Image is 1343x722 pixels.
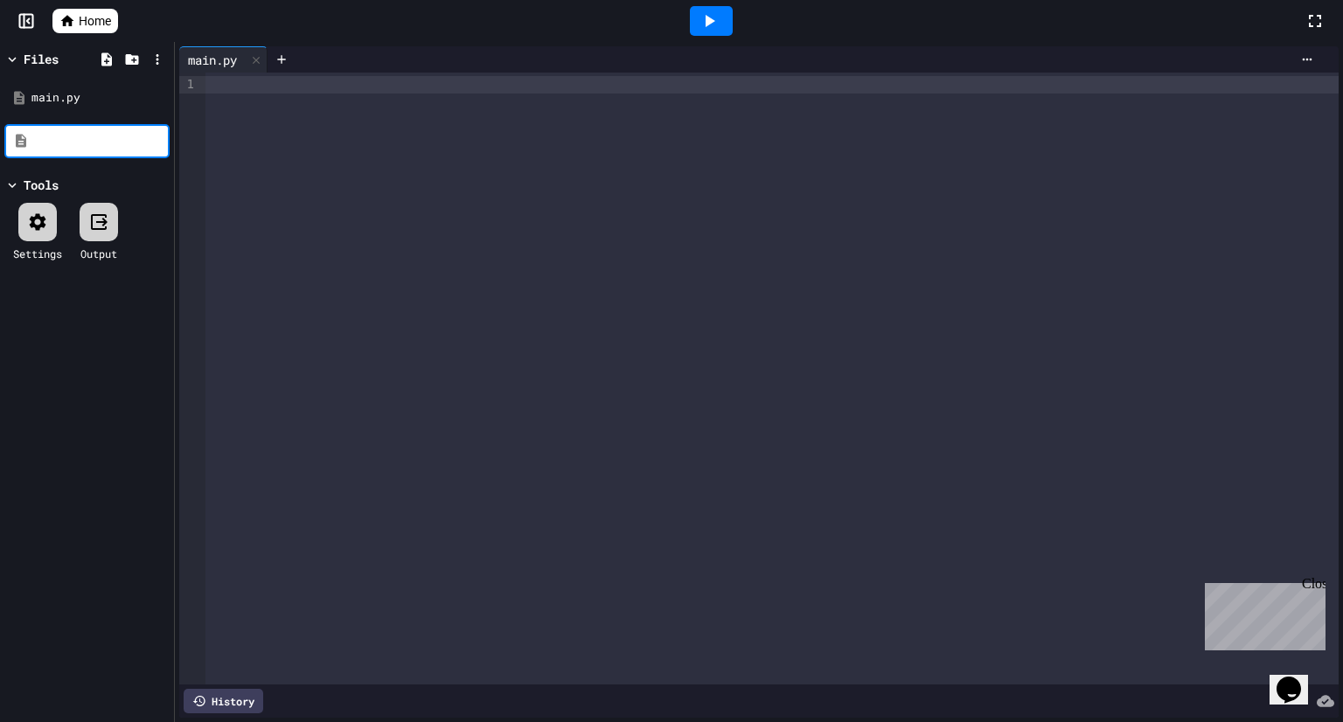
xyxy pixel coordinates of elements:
a: Home [52,9,118,33]
div: Tools [24,176,59,194]
div: Chat with us now!Close [7,7,121,111]
div: 1 [179,76,197,94]
iframe: chat widget [1198,576,1326,650]
div: History [184,689,263,713]
span: Home [79,12,111,30]
div: main.py [31,89,168,107]
div: main.py [179,46,268,73]
div: Settings [13,246,62,261]
div: Files [24,50,59,68]
div: main.py [179,51,246,69]
div: Output [80,246,117,261]
iframe: chat widget [1270,652,1326,705]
